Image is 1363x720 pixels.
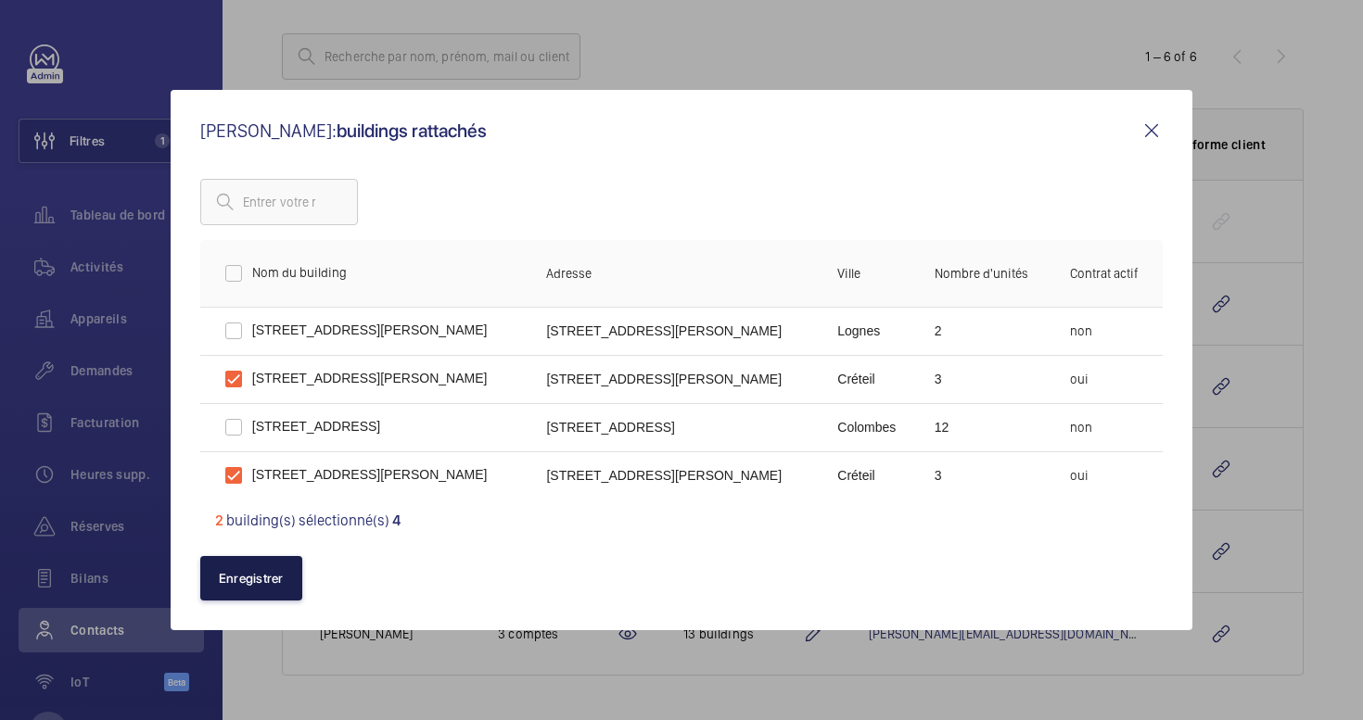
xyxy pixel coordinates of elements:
td: 12 [920,403,1055,451]
td: [STREET_ADDRESS][PERSON_NAME] [200,355,532,403]
td: [STREET_ADDRESS][PERSON_NAME] [531,451,822,499]
td: [STREET_ADDRESS][PERSON_NAME] [200,307,532,355]
span: Adresse [546,266,592,281]
td: lognes [822,307,919,355]
td: créteil [822,355,919,403]
td: [STREET_ADDRESS] [200,403,532,451]
td: [STREET_ADDRESS][PERSON_NAME] [200,451,532,499]
td: [STREET_ADDRESS][PERSON_NAME] [531,355,822,403]
td: colombes [822,403,919,451]
span: Nom du building [252,265,347,280]
span: non [1070,420,1092,435]
span: 4 [392,512,401,529]
span: oui [1070,372,1089,386]
button: Enregistrer [200,556,302,600]
span: Contrat actif [1070,266,1139,281]
td: créteil [822,451,919,499]
span: buildings rattachés [337,120,487,142]
td: 3 [920,355,1055,403]
span: building(s) sélectionné(s) [226,512,389,529]
span: 2 [215,512,223,529]
td: [STREET_ADDRESS] [531,403,822,451]
span: Ville [837,266,860,281]
p: [PERSON_NAME]: [200,121,1141,140]
td: 2 [920,307,1055,355]
td: 3 [920,451,1055,499]
input: Entrer votre recherche [200,179,358,225]
span: non [1070,323,1092,338]
span: oui [1070,468,1089,483]
td: [STREET_ADDRESS][PERSON_NAME] [531,307,822,355]
span: Nombre d'unités [935,266,1028,281]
